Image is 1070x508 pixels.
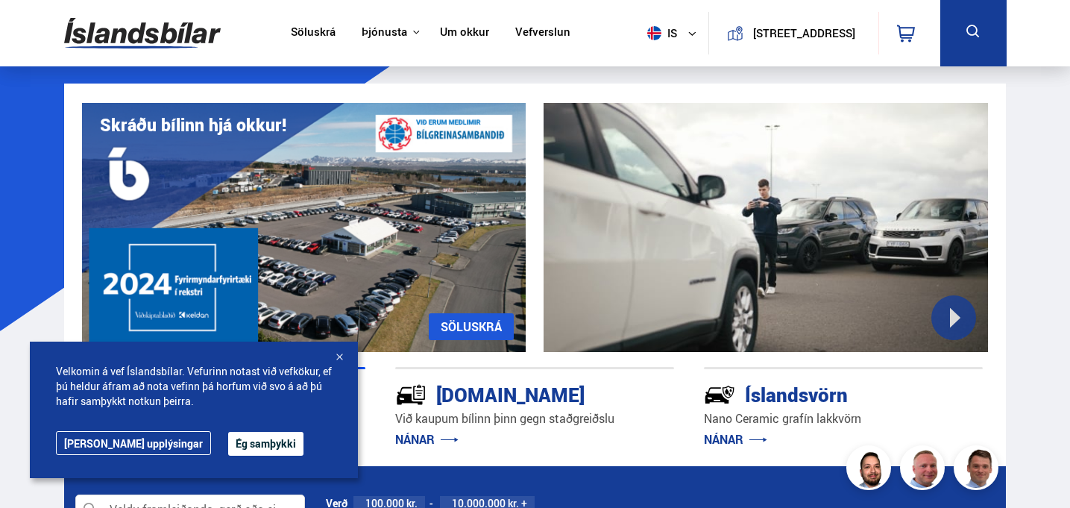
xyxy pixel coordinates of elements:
button: Þjónusta [362,25,407,40]
img: G0Ugv5HjCgRt.svg [64,9,221,57]
img: eKx6w-_Home_640_.png [82,103,526,352]
a: NÁNAR [704,431,767,448]
button: [STREET_ADDRESS] [749,27,859,40]
a: Um okkur [440,25,489,41]
a: Söluskrá [291,25,336,41]
h1: Skráðu bílinn hjá okkur! [100,115,286,135]
img: svg+xml;base64,PHN2ZyB4bWxucz0iaHR0cDovL3d3dy53My5vcmcvMjAwMC9zdmciIHdpZHRoPSI1MTIiIGhlaWdodD0iNT... [647,26,661,40]
img: nhp88E3Fdnt1Opn2.png [849,448,893,492]
a: NÁNAR [395,431,459,448]
div: [DOMAIN_NAME] [395,380,621,407]
span: is [641,26,679,40]
p: Við kaupum bílinn þinn gegn staðgreiðslu [395,410,674,427]
img: siFngHWaQ9KaOqBr.png [902,448,947,492]
img: -Svtn6bYgwAsiwNX.svg [704,379,735,410]
a: SÖLUSKRÁ [429,313,514,340]
span: Velkomin á vef Íslandsbílar. Vefurinn notast við vefkökur, ef þú heldur áfram að nota vefinn þá h... [56,364,332,409]
a: [STREET_ADDRESS] [717,12,869,54]
a: Vefverslun [515,25,570,41]
p: Nano Ceramic grafín lakkvörn [704,410,983,427]
img: tr5P-W3DuiFaO7aO.svg [395,379,427,410]
button: Ég samþykki [228,432,303,456]
a: [PERSON_NAME] upplýsingar [56,431,211,455]
img: FbJEzSuNWCJXmdc-.webp [956,448,1001,492]
div: Íslandsvörn [704,380,930,407]
button: is [641,11,708,55]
